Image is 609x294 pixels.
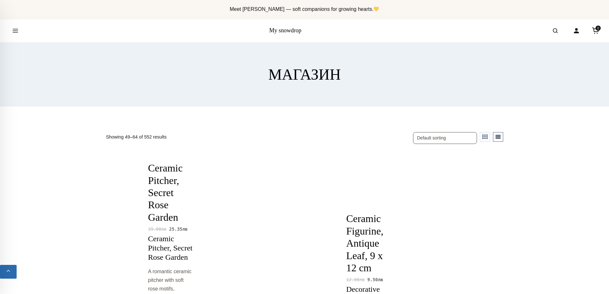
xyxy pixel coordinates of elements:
p: Showing 49–64 of 552 results [106,132,413,142]
span: лв [378,277,383,282]
button: Open menu [6,22,24,40]
a: My snowdrop [269,27,301,34]
span: 0 [596,26,601,31]
span: 39.00 [148,226,167,232]
a: Ceramic Pitcher, Secret Rose Garden [148,162,183,223]
h2: Ceramic Pitcher, Secret Rose Garden [148,234,194,262]
div: Announcement [5,3,604,16]
span: 9.50 [367,277,383,282]
h1: МАГАЗИН [268,65,341,84]
span: лв [182,226,188,232]
img: 💛 [374,6,379,12]
span: 25.35 [169,226,188,232]
a: Ceramic Figurine, Antique Leaf, 9 x 12 cm [346,213,383,274]
span: 12.00 [346,277,365,282]
select: Shop order [413,132,477,144]
span: лв [359,277,365,282]
a: Cart [589,24,603,38]
button: Open search [546,22,564,40]
span: Meet [PERSON_NAME] — soft companions for growing hearts. [230,6,379,12]
span: лв [161,226,167,232]
a: Account [569,24,583,38]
